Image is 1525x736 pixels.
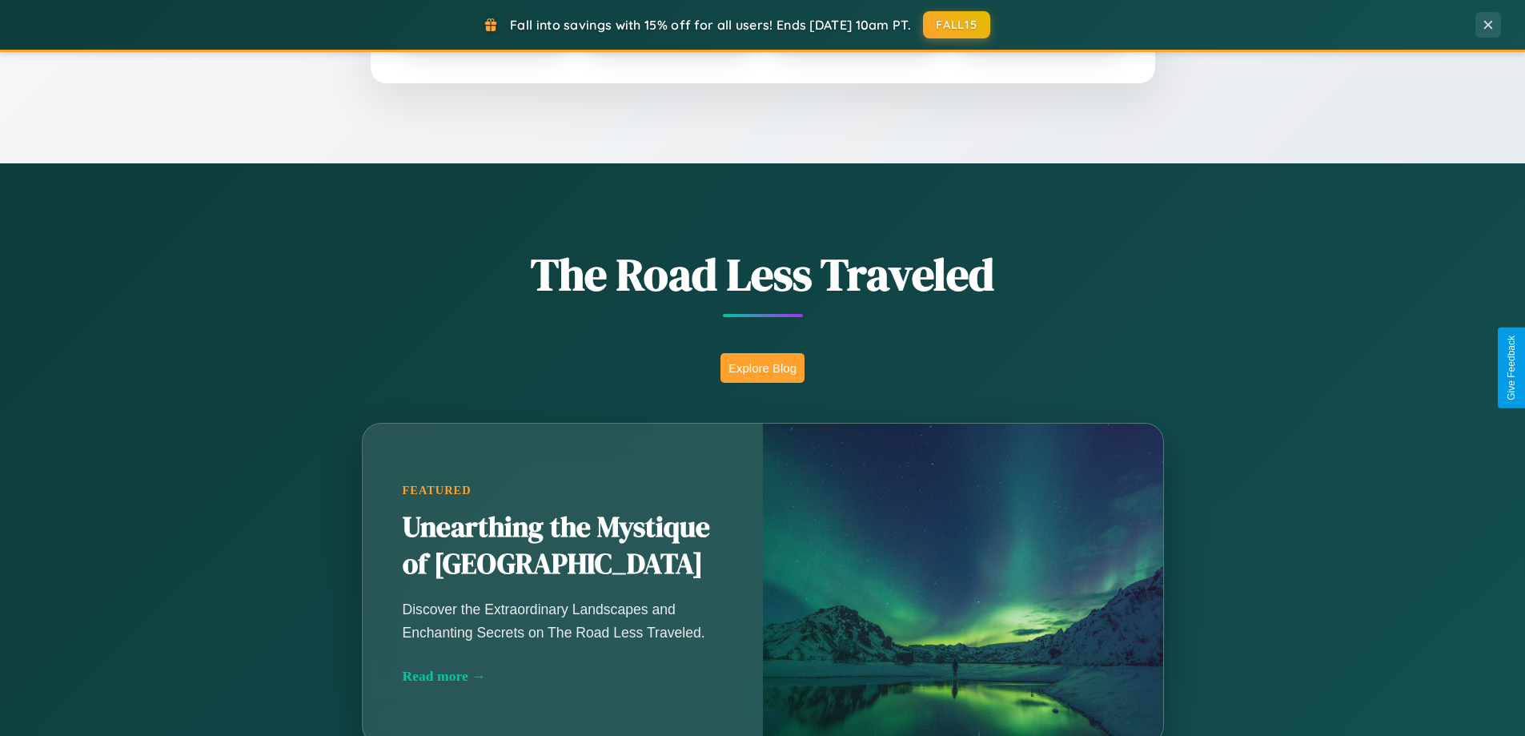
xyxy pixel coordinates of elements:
h2: Unearthing the Mystique of [GEOGRAPHIC_DATA] [403,509,723,583]
span: Fall into savings with 15% off for all users! Ends [DATE] 10am PT. [510,17,911,33]
button: FALL15 [923,11,990,38]
div: Read more → [403,668,723,685]
div: Featured [403,484,723,497]
p: Discover the Extraordinary Landscapes and Enchanting Secrets on The Road Less Traveled. [403,598,723,643]
h1: The Road Less Traveled [283,243,1243,305]
button: Explore Blog [720,353,805,383]
div: Give Feedback [1506,336,1517,400]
